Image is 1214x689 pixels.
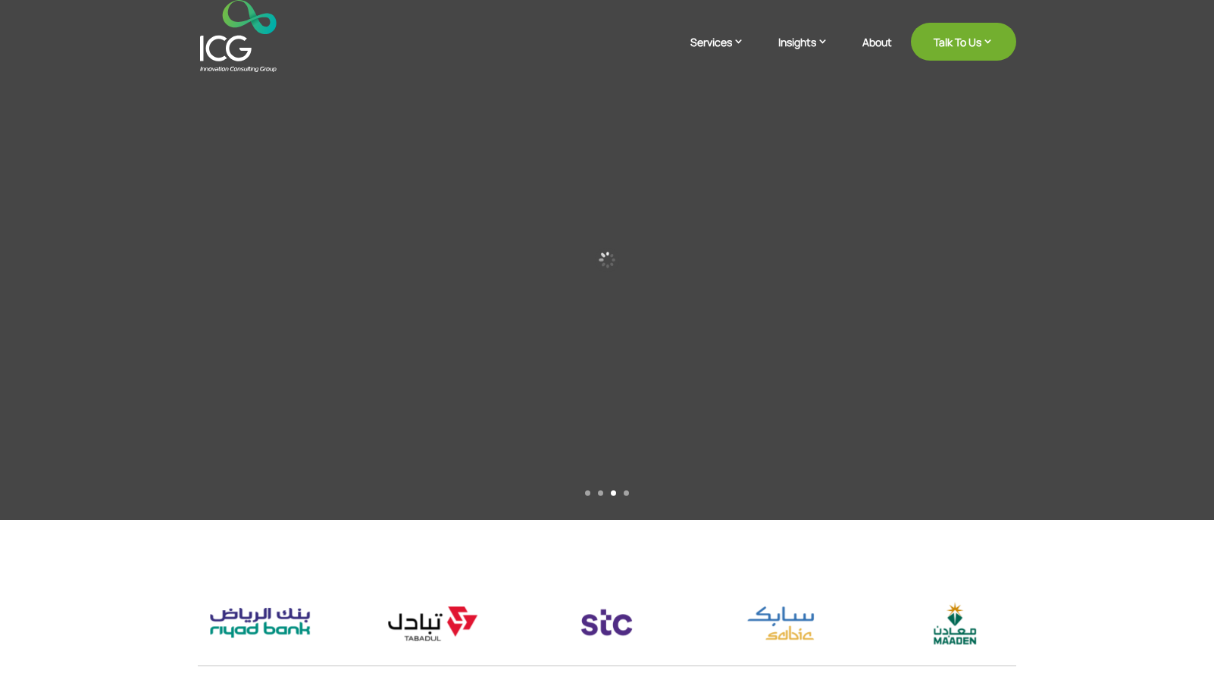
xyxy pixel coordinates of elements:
img: stc logo [545,597,668,649]
img: tabadul logo [371,597,495,649]
a: Services [690,34,759,72]
a: About [862,36,892,72]
div: 8 / 17 [719,597,843,650]
img: maaden logo [893,597,1016,649]
a: Insights [778,34,843,72]
a: 3 [611,490,616,496]
iframe: Chat Widget [1138,616,1214,689]
div: 6 / 17 [371,597,495,649]
a: 4 [624,490,629,496]
a: 2 [598,490,603,496]
img: sabic logo [719,597,843,650]
div: 9 / 17 [893,597,1016,649]
a: Talk To Us [911,23,1016,61]
a: 1 [585,490,590,496]
div: 7 / 17 [545,597,668,649]
img: riyad bank [198,597,321,649]
div: 5 / 17 [198,597,321,649]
